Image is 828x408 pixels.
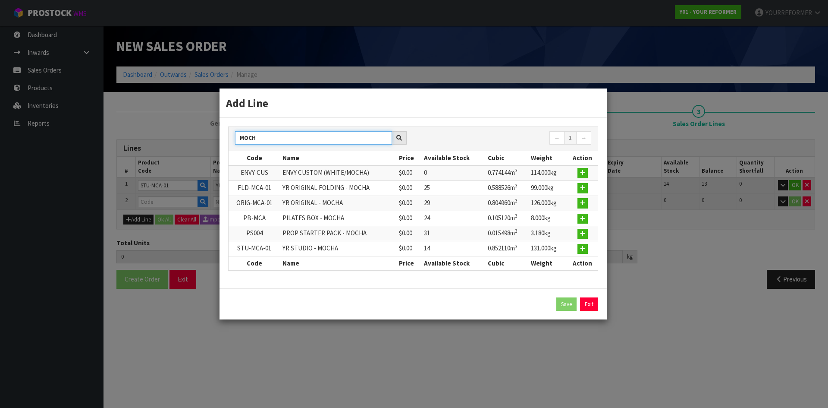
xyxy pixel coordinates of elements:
[580,297,598,311] a: Exit
[564,131,577,145] a: 1
[229,241,280,256] td: STU-MCA-01
[397,256,421,270] th: Price
[229,180,280,196] td: FLD-MCA-01
[280,196,397,211] td: YR ORIGINAL - MOCHA
[280,241,397,256] td: YR STUDIO - MOCHA
[229,211,280,226] td: PB-MCA
[486,241,529,256] td: 0.852110m
[280,151,397,165] th: Name
[422,196,486,211] td: 29
[397,180,421,196] td: $0.00
[515,168,517,174] sup: 3
[529,180,567,196] td: 99.000kg
[229,256,280,270] th: Code
[529,256,567,270] th: Weight
[397,196,421,211] td: $0.00
[529,241,567,256] td: 131.000kg
[486,211,529,226] td: 0.105120m
[576,131,591,145] a: →
[280,165,397,181] td: ENVY CUSTOM (WHITE/MOCHA)
[422,256,486,270] th: Available Stock
[422,151,486,165] th: Available Stock
[515,244,517,250] sup: 3
[515,228,517,234] sup: 3
[229,151,280,165] th: Code
[529,226,567,241] td: 3.180kg
[280,256,397,270] th: Name
[397,165,421,181] td: $0.00
[422,165,486,181] td: 0
[397,211,421,226] td: $0.00
[515,213,517,219] sup: 3
[280,226,397,241] td: PROP STARTER PACK - MOCHA
[397,226,421,241] td: $0.00
[397,241,421,256] td: $0.00
[422,211,486,226] td: 24
[568,256,598,270] th: Action
[422,226,486,241] td: 31
[422,180,486,196] td: 25
[549,131,565,145] a: ←
[486,151,529,165] th: Cubic
[486,226,529,241] td: 0.015498m
[226,95,600,111] h3: Add Line
[422,241,486,256] td: 14
[529,211,567,226] td: 8.000kg
[486,196,529,211] td: 0.804960m
[280,180,397,196] td: YR ORIGINAL FOLDING - MOCHA
[280,211,397,226] td: PILATES BOX - MOCHA
[515,183,517,189] sup: 3
[229,165,280,181] td: ENVY-CUS
[229,226,280,241] td: PS004
[235,131,392,145] input: Search products
[229,196,280,211] td: ORIG-MCA-01
[420,131,591,146] nav: Page navigation
[529,151,567,165] th: Weight
[529,165,567,181] td: 114.000kg
[515,198,517,204] sup: 3
[568,151,598,165] th: Action
[556,297,577,311] button: Save
[486,180,529,196] td: 0.588526m
[486,256,529,270] th: Cubic
[486,165,529,181] td: 0.774144m
[529,196,567,211] td: 126.000kg
[397,151,421,165] th: Price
